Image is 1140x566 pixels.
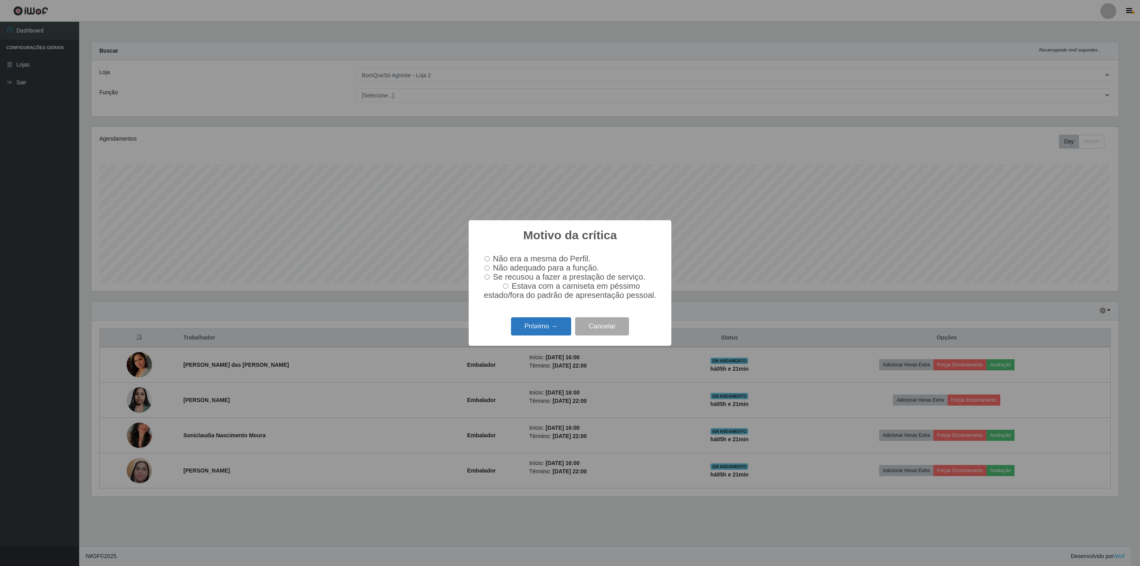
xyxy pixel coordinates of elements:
[493,254,590,263] span: Não era a mesma do Perfil.
[503,284,508,289] input: Estava com a camiseta em péssimo estado/fora do padrão de apresentação pessoal.
[484,274,490,280] input: Se recusou a fazer a prestação de serviço.
[484,282,656,299] span: Estava com a camiseta em péssimo estado/fora do padrão de apresentação pessoal.
[493,273,645,281] span: Se recusou a fazer a prestação de serviço.
[575,317,629,336] button: Cancelar
[484,256,490,261] input: Não era a mesma do Perfil.
[493,263,599,272] span: Não adequado para a função.
[511,317,571,336] button: Próximo →
[523,228,617,242] h2: Motivo da crítica
[484,265,490,271] input: Não adequado para a função.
